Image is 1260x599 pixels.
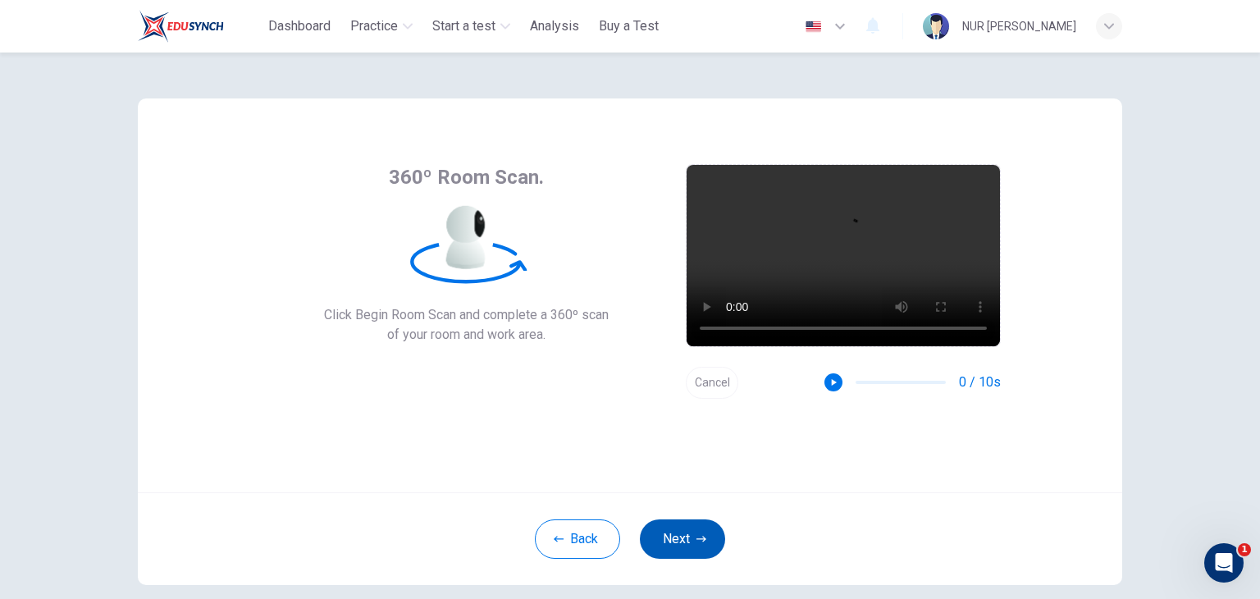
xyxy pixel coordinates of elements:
button: Gif picker [52,460,65,473]
button: Dashboard [262,11,337,41]
div: Fin says… [13,107,315,220]
div: This score compilation process applies only to the CEFR Level Test for users from [GEOGRAPHIC_DAT... [26,415,302,479]
span: of your room and work area. [324,325,609,345]
button: Send a message… [281,454,308,480]
button: Practice [344,11,419,41]
span: Analysis [530,16,579,36]
iframe: Intercom live chat [1204,543,1244,583]
div: Fin says… [13,70,315,107]
span: 360º Room Scan. [389,164,544,190]
div: I want to ask, I have done one test using my first acc and this is my second test but using this ... [72,230,302,342]
span: Click Begin Room Scan and complete a 360º scan [324,305,609,325]
button: Next [640,519,725,559]
h1: Fin [80,8,99,21]
textarea: Message… [14,426,314,454]
img: ELTC logo [138,10,224,43]
span: Dashboard [268,16,331,36]
button: Emoji picker [25,460,39,473]
button: Cancel [686,367,738,399]
button: Start recording [104,460,117,473]
div: Close [288,7,317,36]
div: Is that what you were looking for? [13,70,235,106]
button: go back [11,7,42,38]
span: Start a test [432,16,495,36]
img: Profile image for Fin [47,9,73,35]
span: Buy a Test [599,16,659,36]
button: Back [535,519,620,559]
span: 1 [1238,543,1251,556]
span: 0 / 10s [959,373,1001,392]
div: NUR says… [13,220,315,365]
div: Fin says… [13,365,315,580]
img: en [803,21,824,33]
div: I want to ask, I have done one test using my first acc and this is my second test but using this ... [59,220,315,352]
img: Profile picture [923,13,949,39]
div: NUR [PERSON_NAME] [962,16,1076,36]
a: ELTC logo [138,10,262,43]
button: Start a test [426,11,517,41]
button: Upload attachment [78,460,91,473]
div: Yes, we can compile your best scores from multiple tests to create your final result.This score c... [13,365,315,578]
p: The team can also help [80,21,204,37]
button: Home [257,7,288,38]
div: If you still need help with your test or practice materials, I’m here to assist. Would you like t... [26,117,256,197]
div: If you still need help with your test or practice materials, I’m here to assist. Would you like t... [13,107,269,207]
span: Practice [350,16,398,36]
button: Buy a Test [592,11,665,41]
div: Is that what you were looking for? [26,80,221,96]
div: Yes, we can compile your best scores from multiple tests to create your final result. [26,375,302,407]
button: Analysis [523,11,586,41]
